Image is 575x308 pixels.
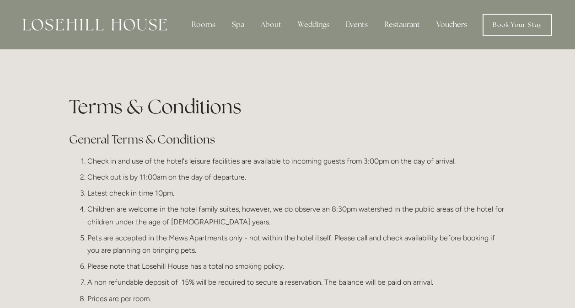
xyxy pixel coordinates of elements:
p: Please note that Losehill House has a total no smoking policy. [87,260,506,272]
a: Book Your Stay [483,14,552,36]
p: Latest check in time 10pm. [87,187,506,199]
div: About [253,16,289,34]
div: Weddings [290,16,337,34]
img: Losehill House [23,19,167,31]
div: Events [339,16,375,34]
div: Restaurant [377,16,427,34]
h1: Terms & Conditions [69,93,506,120]
p: Pets are accepted in the Mews Apartments only - not within the hotel itself. Please call and chec... [87,232,506,256]
p: Prices are per room. [87,292,506,305]
p: Check in and use of the hotel's leisure facilities are available to incoming guests from 3:00pm o... [87,155,506,167]
a: Vouchers [429,16,474,34]
div: Rooms [184,16,223,34]
p: Children are welcome in the hotel family suites, however, we do observe an 8:30pm watershed in th... [87,203,506,228]
p: A non refundable deposit of 15% will be required to secure a reservation. The balance will be pai... [87,276,506,288]
p: Check out is by 11:00am on the day of departure. [87,171,506,183]
div: Spa [225,16,252,34]
h2: General Terms & Conditions [69,132,506,148]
